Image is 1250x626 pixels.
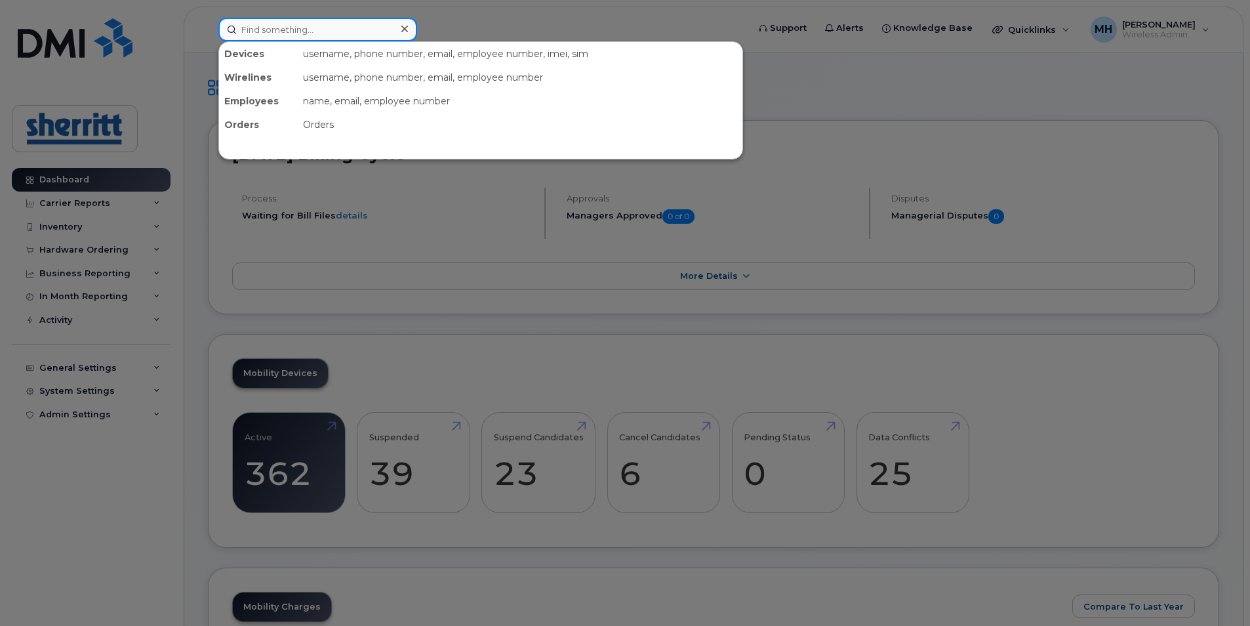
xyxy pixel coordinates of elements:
div: Employees [219,89,298,113]
div: Devices [219,42,298,66]
div: Wirelines [219,66,298,89]
div: name, email, employee number [298,89,742,113]
div: username, phone number, email, employee number [298,66,742,89]
div: Orders [298,113,742,136]
div: username, phone number, email, employee number, imei, sim [298,42,742,66]
div: Orders [219,113,298,136]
